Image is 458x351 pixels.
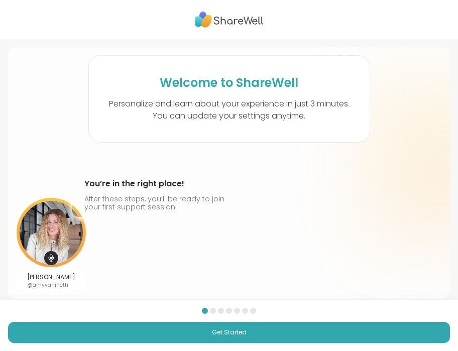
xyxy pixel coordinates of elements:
p: [PERSON_NAME] [27,273,75,281]
button: Get Started [8,322,450,343]
p: After these steps, you’ll be ready to join your first support session. [84,195,229,211]
img: User image [17,198,86,267]
h1: Welcome to ShareWell [160,76,298,90]
p: @amyvaninetti [27,281,75,289]
span: Get Started [212,328,247,337]
img: ShareWell Logo [195,8,264,31]
img: mic icon [44,251,58,265]
h4: You’re in the right place! [84,176,229,192]
p: Personalize and learn about your experience in just 3 minutes. You can update your settings anytime. [109,98,350,122]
